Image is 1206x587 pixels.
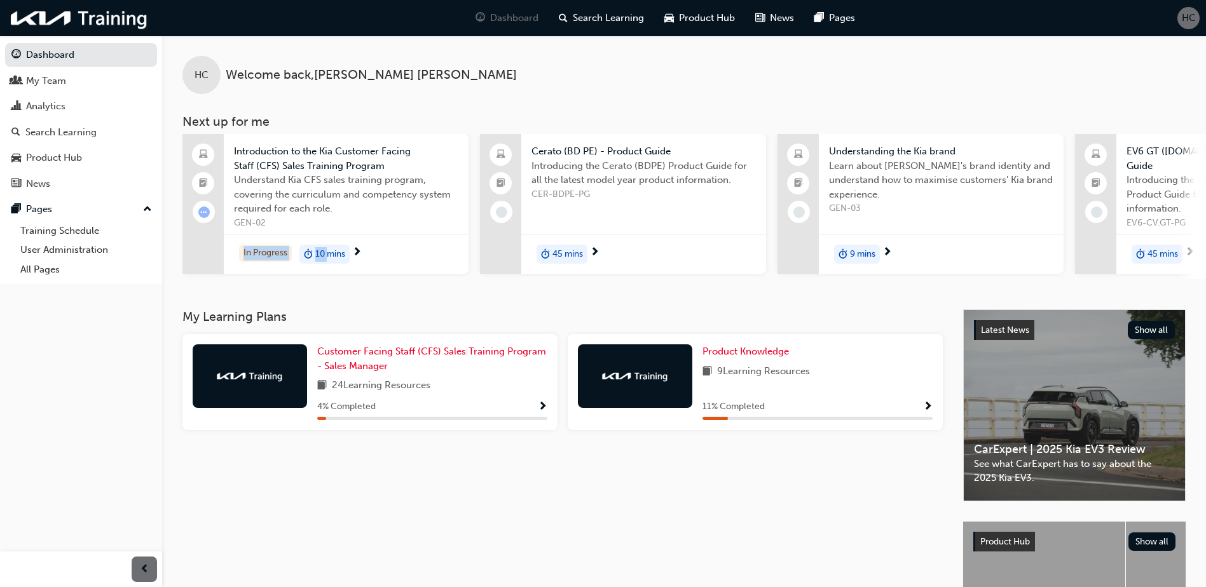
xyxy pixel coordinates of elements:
[234,216,458,231] span: GEN-02
[794,175,803,192] span: booktick-icon
[1128,321,1175,339] button: Show all
[745,5,804,31] a: news-iconNews
[538,399,547,415] button: Show Progress
[25,125,97,140] div: Search Learning
[195,68,209,83] span: HC
[352,247,362,259] span: next-icon
[702,400,765,414] span: 11 % Completed
[239,245,292,262] div: In Progress
[963,309,1186,501] a: Latest NewsShow allCarExpert | 2025 Kia EV3 ReviewSee what CarExpert has to say about the 2025 Ki...
[573,11,644,25] span: Search Learning
[755,10,765,26] span: news-icon
[600,370,670,382] img: kia-training
[317,378,327,394] span: book-icon
[882,247,892,259] span: next-icon
[850,247,875,262] span: 9 mins
[332,378,430,394] span: 24 Learning Resources
[531,144,756,159] span: Cerato (BD PE) - Product Guide
[590,247,600,259] span: next-icon
[980,536,1030,547] span: Product Hub
[770,11,794,25] span: News
[215,370,285,382] img: kia-training
[5,69,157,93] a: My Team
[829,144,1053,159] span: Understanding the Kia brand
[140,562,149,577] span: prev-icon
[317,346,546,372] span: Customer Facing Staff (CFS) Sales Training Program - Sales Manager
[793,206,805,218] span: learningRecordVerb_NONE-icon
[11,179,21,190] span: news-icon
[1185,247,1195,259] span: next-icon
[162,114,1206,129] h3: Next up for me
[497,175,505,192] span: booktick-icon
[1091,206,1102,218] span: learningRecordVerb_NONE-icon
[829,11,855,25] span: Pages
[531,159,756,187] span: Introducing the Cerato (BDPE) Product Guide for all the latest model year product information.
[1148,247,1178,262] span: 45 mins
[15,260,157,280] a: All Pages
[5,43,157,67] a: Dashboard
[974,320,1175,341] a: Latest NewsShow all
[317,344,547,373] a: Customer Facing Staff (CFS) Sales Training Program - Sales Manager
[143,201,152,218] span: up-icon
[541,246,550,262] span: duration-icon
[199,147,208,163] span: laptop-icon
[11,76,21,87] span: people-icon
[702,344,794,359] a: Product Knowledge
[5,146,157,170] a: Product Hub
[182,309,943,324] h3: My Learning Plans
[304,246,313,262] span: duration-icon
[664,10,674,26] span: car-icon
[654,5,745,31] a: car-iconProduct Hub
[552,247,583,262] span: 45 mins
[5,95,157,118] a: Analytics
[778,134,1064,274] a: Understanding the Kia brandLearn about [PERSON_NAME]'s brand identity and understand how to maxim...
[814,10,824,26] span: pages-icon
[1092,147,1100,163] span: laptop-icon
[839,246,847,262] span: duration-icon
[5,121,157,144] a: Search Learning
[11,152,21,164] span: car-icon
[829,159,1053,202] span: Learn about [PERSON_NAME]'s brand identity and understand how to maximise customers' Kia brand ex...
[538,401,547,413] span: Show Progress
[1136,246,1145,262] span: duration-icon
[26,74,66,88] div: My Team
[26,151,82,165] div: Product Hub
[11,204,21,215] span: pages-icon
[480,134,766,274] a: Cerato (BD PE) - Product GuideIntroducing the Cerato (BDPE) Product Guide for all the latest mode...
[974,457,1175,485] span: See what CarExpert has to say about the 2025 Kia EV3.
[531,187,756,202] span: CER-BDPE-PG
[1177,7,1200,29] button: HC
[226,68,517,83] span: Welcome back , [PERSON_NAME] [PERSON_NAME]
[5,172,157,196] a: News
[1128,532,1176,551] button: Show all
[549,5,654,31] a: search-iconSearch Learning
[11,101,21,112] span: chart-icon
[490,11,538,25] span: Dashboard
[497,147,505,163] span: laptop-icon
[794,147,803,163] span: laptop-icon
[702,346,789,357] span: Product Knowledge
[198,206,210,218] span: learningRecordVerb_ATTEMPT-icon
[804,5,865,31] a: pages-iconPages
[11,50,21,61] span: guage-icon
[6,5,153,31] img: kia-training
[496,206,507,218] span: learningRecordVerb_NONE-icon
[15,240,157,260] a: User Administration
[981,325,1029,335] span: Latest News
[702,364,712,380] span: book-icon
[717,364,810,380] span: 9 Learning Resources
[199,175,208,192] span: booktick-icon
[26,202,52,217] div: Pages
[317,400,376,414] span: 4 % Completed
[829,201,1053,216] span: GEN-03
[15,221,157,241] a: Training Schedule
[923,399,933,415] button: Show Progress
[974,442,1175,457] span: CarExpert | 2025 Kia EV3 Review
[1092,175,1100,192] span: booktick-icon
[5,198,157,221] button: Pages
[973,532,1175,552] a: Product HubShow all
[923,401,933,413] span: Show Progress
[465,5,549,31] a: guage-iconDashboard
